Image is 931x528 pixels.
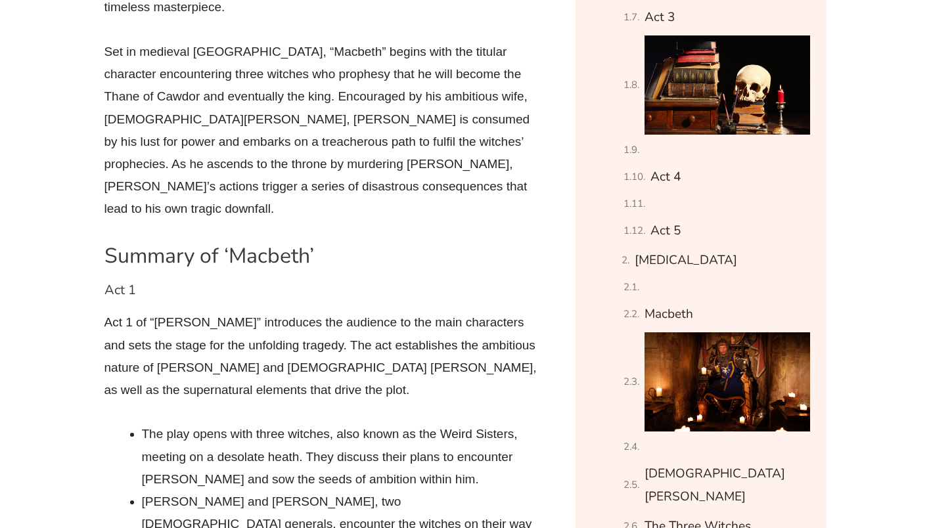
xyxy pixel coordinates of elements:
p: Act 1 of “[PERSON_NAME]” introduces the audience to the main characters and sets the stage for th... [104,311,545,401]
h5: Act 1 [104,282,545,298]
a: Act 5 [650,219,681,242]
a: [DEMOGRAPHIC_DATA] [PERSON_NAME] [645,462,810,509]
p: Set in medieval [GEOGRAPHIC_DATA], “Macbeth” begins with the titular character encountering three... [104,41,545,221]
a: Macbeth [645,303,693,326]
a: [MEDICAL_DATA] [635,249,737,272]
li: The play opens with three witches, also known as the Weird Sisters, meeting on a desolate heath. ... [142,423,545,491]
iframe: Chat Widget [712,380,931,528]
a: Act 4 [650,165,681,188]
a: Act 3 [645,6,675,29]
h2: Summary of ‘Macbeth’ [104,242,545,270]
